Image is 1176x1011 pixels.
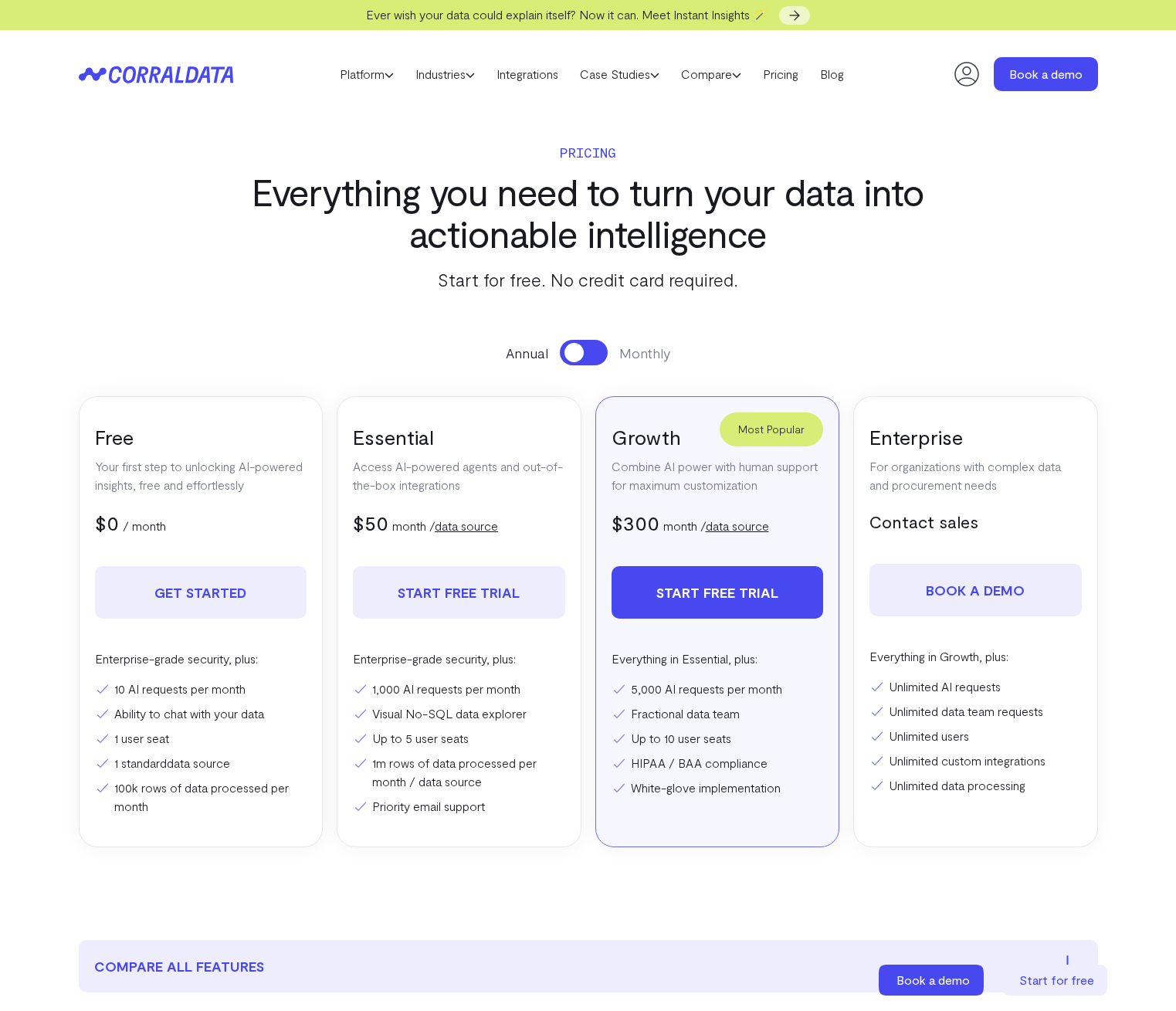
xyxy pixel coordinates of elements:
p: For organizations with complex data and procurement needs [869,457,1082,494]
a: Industries [405,63,486,86]
span: Start for free [1019,972,1094,987]
li: Up to 10 user seats [612,729,824,748]
a: Book a demo [879,965,987,996]
li: Unlimited users [869,727,1082,745]
a: data source [435,518,498,533]
p: Enterprise-grade security, plus: [95,650,307,668]
li: 1m rows of data processed per month / data source [353,754,565,791]
li: Visual No-SQL data explorer [353,704,565,723]
a: Platform [329,63,405,86]
a: Integrations [486,63,569,86]
h3: Growth [612,424,824,450]
p: Pricing [229,141,948,163]
li: 5,000 AI requests per month [612,680,824,698]
span: Book a demo [896,972,970,987]
li: Priority email support [353,797,565,816]
p: Start for free. No credit card required. [229,266,948,293]
p: month / [663,517,769,535]
p: Access AI-powered agents and out-of-the-box integrations [353,457,565,494]
a: Compare [670,63,752,86]
li: 10 AI requests per month [95,680,307,698]
a: Pricing [752,63,809,86]
h5: Contact sales [869,510,1082,533]
div: Most Popular [720,412,823,446]
a: Get Started [95,566,307,619]
li: HIPAA / BAA compliance [612,754,824,772]
li: Fractional data team [612,704,824,723]
li: White-glove implementation [612,779,824,797]
p: / month [123,517,166,535]
span: Monthly [619,343,670,363]
li: Unlimited custom integrations [869,751,1082,770]
p: Your first step to unlocking AI-powered insights, free and effortlessly [95,457,307,494]
span: $0 [95,511,119,534]
span: Ever wish your data could explain itself? Now it can. Meet Instant Insights 🪄 [366,7,768,22]
span: Annual [506,343,548,363]
span: $50 [353,511,388,534]
a: Book a demo [994,57,1098,91]
li: 1,000 AI requests per month [353,680,565,698]
a: Start for free [1002,965,1110,996]
p: Enterprise-grade security, plus: [353,650,565,668]
li: Ability to chat with your data [95,704,307,723]
p: Everything in Essential, plus: [612,650,824,668]
li: Unlimited data processing [869,776,1082,795]
p: Everything in Growth, plus: [869,647,1082,666]
h3: Enterprise [869,424,1082,450]
a: Case Studies [569,63,670,86]
li: Unlimited data team requests [869,702,1082,721]
li: 100k rows of data processed per month [95,779,307,816]
h3: Free [95,424,307,450]
a: Book a demo [869,564,1082,616]
li: 1 standard [95,754,307,772]
button: compare all features [79,940,1098,992]
h3: Everything you need to turn your data into actionable intelligence [229,171,948,254]
li: Up to 5 user seats [353,729,565,748]
span: $300 [612,511,659,534]
h3: Essential [353,424,565,450]
a: Start free trial [353,566,565,619]
li: Unlimited AI requests [869,677,1082,696]
a: data source [167,755,230,770]
a: Blog [809,63,855,86]
a: Start free trial [612,566,824,619]
p: month / [392,517,498,535]
p: Combine AI power with human support for maximum customization [612,457,824,494]
li: 1 user seat [95,729,307,748]
a: data source [706,518,769,533]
